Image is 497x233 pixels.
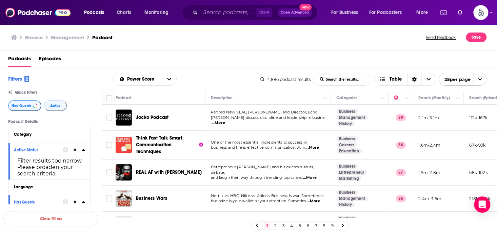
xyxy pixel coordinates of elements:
[50,104,61,108] span: Active
[8,119,91,124] p: Podcast Details
[116,94,132,102] div: Podcast
[469,142,485,148] p: 67k-99k
[116,109,132,126] a: Jocko Podcast
[439,74,471,85] span: 25 per page
[14,130,85,139] button: Category
[211,165,314,175] span: Entrepreneur [PERSON_NAME] and his guests discuss, debate,
[336,202,355,207] a: History
[211,94,233,102] div: Description
[136,135,203,155] a: Think Fast Talk Smart: Communication Techniques
[466,33,486,42] button: Save
[278,8,312,17] button: Open AdvancedNew
[211,145,305,150] span: business and life is effective communication. Join
[116,216,132,233] a: The GaryVee Audio Experience
[116,164,132,181] img: REAL AF with Andy Frisella
[396,195,406,202] p: 86
[374,73,436,86] button: Choose View
[288,221,295,230] a: 4
[321,94,329,102] button: Column Actions
[211,140,307,145] span: One of the most essential ingredients to success in
[396,169,406,176] p: 87
[136,114,168,121] a: Jocko Podcast
[92,34,113,41] h3: Podcast
[39,53,61,67] a: Episodes
[8,53,31,67] a: Podcasts
[211,110,317,114] span: Retired Navy SEAL, [PERSON_NAME] and Director, Echo
[439,73,486,86] button: open menu
[329,221,336,230] a: 9
[336,115,368,120] a: Management
[469,115,488,121] p: 112k-167k
[14,200,58,205] div: Has Guests
[15,90,37,95] span: Quick Filters
[474,196,490,213] div: Open Intercom Messenger
[14,146,63,154] button: Active Status
[14,157,85,177] div: Filter results too narrow. Please broaden your search criteria.
[25,34,43,41] a: Browse
[256,8,272,17] span: Ctrl K
[44,100,67,111] button: Active
[136,114,168,120] span: Jocko Podcast
[136,195,167,202] a: Business Wars
[280,221,287,230] a: 3
[455,7,465,18] a: Show notifications dropdown
[365,7,412,18] button: open menu
[127,77,157,82] span: Power Score
[8,76,29,82] h2: Filters
[326,7,366,18] button: open menu
[473,5,488,20] span: Logged in as Spiral5-G2
[5,6,71,19] img: Podchaser - Follow, Share and Rate Podcasts
[336,94,357,102] div: Categories
[162,73,176,85] button: open menu
[116,190,132,207] img: Business Wars
[403,94,411,102] button: Column Actions
[305,145,319,150] span: ...More
[331,8,358,17] span: For Business
[79,7,113,18] button: open menu
[336,109,358,114] a: Business
[336,190,358,195] a: Business
[313,221,319,230] a: 7
[106,114,112,121] span: Toggle select row
[144,8,168,17] span: Monitoring
[336,148,362,154] a: Education
[14,198,63,206] button: Has Guests
[438,7,449,18] a: Show notifications dropdown
[272,221,279,230] a: 2
[336,136,358,142] a: Business
[116,137,132,153] img: Think Fast Talk Smart: Communication Techniques
[14,132,81,137] div: Category
[336,142,357,148] a: Careers
[394,94,403,102] div: Power Score
[336,121,355,126] a: History
[473,5,488,20] img: User Profile
[3,211,98,226] button: Clear Filters
[211,175,302,180] span: and laugh their way through trending topics and
[136,195,167,201] span: Business Wars
[469,170,488,175] p: 68k-102k
[469,196,490,202] p: 218k-324k
[211,193,323,198] span: Netflix vs. HBO. Nike vs. Adidas. Business is war. Sometimes
[416,8,428,17] span: More
[211,198,306,203] span: the prize is your wallet or your attention. Sometim
[106,195,112,202] span: Toggle select row
[113,77,162,82] button: open menu
[51,34,84,41] h1: Management
[200,7,256,18] input: Search podcasts, credits, & more...
[418,142,440,148] p: 1.6m-2.4m
[396,142,406,148] p: 88
[84,8,104,17] span: Podcasts
[304,221,311,230] a: 6
[14,148,58,152] div: Active Status
[412,7,436,18] button: open menu
[473,5,488,20] button: Show profile menu
[336,164,358,169] a: Business
[136,169,202,175] span: REAL AF with [PERSON_NAME]
[418,115,439,121] p: 2.1m-3.1m
[260,77,311,82] div: 4,886 podcast results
